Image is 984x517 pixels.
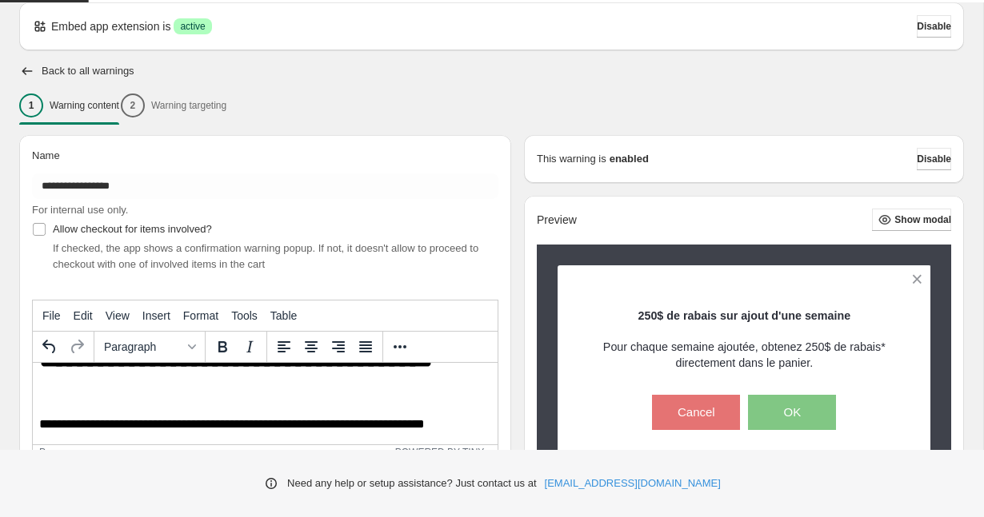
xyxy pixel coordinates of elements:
[270,333,298,360] button: Align left
[545,475,721,491] a: [EMAIL_ADDRESS][DOMAIN_NAME]
[50,99,119,112] p: Warning content
[63,333,90,360] button: Redo
[42,65,134,78] h2: Back to all warnings
[298,333,325,360] button: Align center
[209,333,236,360] button: Bold
[270,309,297,322] span: Table
[894,213,951,226] span: Show modal
[32,204,128,216] span: For internal use only.
[51,18,170,34] p: Embed app extension is
[352,333,379,360] button: Justify
[917,20,951,33] span: Disable
[395,447,485,458] a: Powered by Tiny
[236,333,263,360] button: Italic
[183,309,218,322] span: Format
[386,333,414,360] button: More...
[917,148,951,170] button: Disable
[231,309,258,322] span: Tools
[19,93,43,117] div: 1
[917,15,951,38] button: Disable
[484,445,498,459] div: Resize
[180,20,205,33] span: active
[74,309,93,322] span: Edit
[537,151,606,167] p: This warning is
[872,209,951,231] button: Show modal
[325,333,352,360] button: Align right
[586,339,903,371] p: Pour chaque semaine ajoutée, obtenez 250$ de rabais* directement dans le panier.
[32,149,60,161] span: Name
[610,151,649,167] strong: enabled
[748,395,836,430] button: OK
[53,223,212,235] span: Allow checkout for items involved?
[36,333,63,360] button: Undo
[652,395,740,430] button: Cancel
[142,309,170,322] span: Insert
[53,242,478,270] span: If checked, the app shows a confirmation warning popup. If not, it doesn't allow to proceed to ch...
[104,340,182,353] span: Paragraph
[537,213,577,227] h2: Preview
[33,363,498,444] iframe: Rich Text Area
[19,89,119,122] button: 1Warning content
[917,153,951,165] span: Disable
[98,333,202,360] button: Formats
[106,309,130,322] span: View
[638,309,851,322] strong: 250$ de rabais sur ajout d'une semaine
[39,447,46,458] div: p
[42,309,61,322] span: File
